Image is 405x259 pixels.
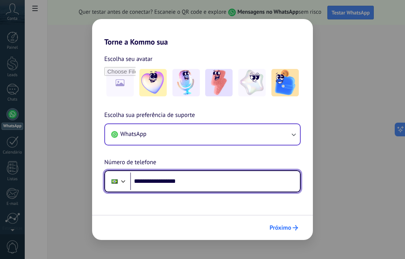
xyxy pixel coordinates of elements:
div: Brazil: + 55 [107,173,122,189]
button: WhatsApp [105,124,300,145]
h2: Torne a Kommo sua [92,19,313,46]
span: Escolha sua preferência de suporte [104,110,195,120]
span: WhatsApp [120,130,147,138]
img: -2.jpeg [172,69,200,96]
button: Próximo [266,221,301,234]
img: -4.jpeg [238,69,266,96]
img: -3.jpeg [205,69,233,96]
span: Próximo [269,225,291,230]
img: -1.jpeg [139,69,167,96]
img: -5.jpeg [271,69,299,96]
span: Número de telefone [104,158,156,168]
span: Escolha seu avatar [104,54,153,64]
